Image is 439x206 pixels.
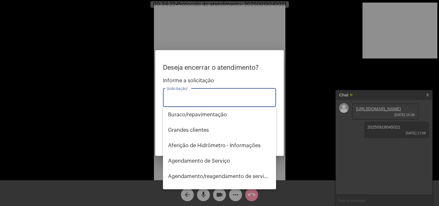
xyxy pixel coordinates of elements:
span: Agendamento de Serviço [168,153,271,169]
span: Alterar nome do usuário na fatura [168,184,271,200]
span: Agendamento/reagendamento de serviços - informações [168,169,271,184]
span: ⁠Buraco/repavimentação [168,107,271,122]
span: Aferição de Hidrômetro - Informações [168,138,271,153]
span: Informe a solicitação [163,78,276,84]
span: ⁠Grandes clientes [168,122,271,138]
input: Buscar solicitação [167,96,272,102]
p: Deseja encerrar o atendimento? [163,64,276,71]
